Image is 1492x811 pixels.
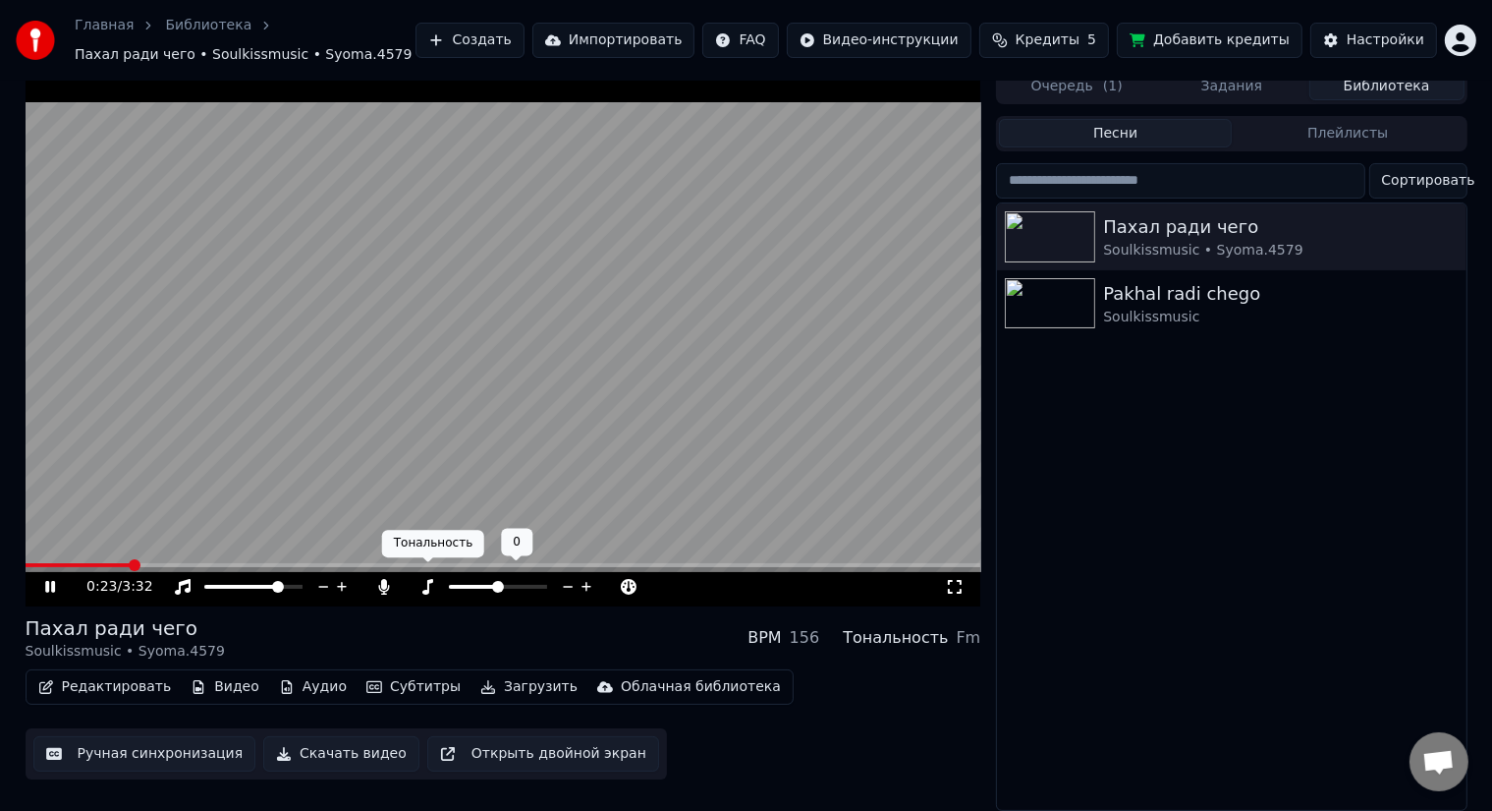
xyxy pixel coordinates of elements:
button: Видео [183,673,267,701]
button: Создать [415,23,524,58]
button: Библиотека [1309,72,1464,100]
button: Открыть двойной экран [427,736,659,772]
div: Пахал ради чего [1103,213,1458,241]
div: Облачная библиотека [621,677,781,697]
button: Кредиты5 [979,23,1109,58]
span: 3:32 [122,577,152,597]
button: Песни [999,119,1232,147]
div: 156 [790,626,820,650]
div: Fm [957,626,981,650]
span: 0:23 [86,577,117,597]
button: Скачать видео [263,736,419,772]
span: Пахал ради чего • Soulkissmusic • Syoma.4579 [75,45,412,65]
div: Soulkissmusic [1103,308,1458,327]
button: Редактировать [30,673,180,701]
nav: breadcrumb [75,16,415,65]
span: Кредиты [1016,30,1079,50]
div: / [86,577,134,597]
button: Задания [1154,72,1309,100]
div: Тональность [382,530,484,557]
div: BPM [747,626,781,650]
button: Загрузить [472,673,585,701]
span: Сортировать [1382,171,1475,191]
button: Очередь [999,72,1154,100]
a: Главная [75,16,134,35]
button: Импортировать [532,23,695,58]
button: Ручная синхронизация [33,736,256,772]
button: FAQ [702,23,778,58]
button: Аудио [271,673,355,701]
button: Плейлисты [1232,119,1464,147]
button: Субтитры [359,673,469,701]
a: Библиотека [165,16,251,35]
div: Soulkissmusic • Syoma.4579 [1103,241,1458,261]
div: Пахал ради чего [26,614,225,642]
img: youka [16,21,55,60]
div: Pakhal radi chego [1103,280,1458,308]
span: 5 [1087,30,1096,50]
div: Тональность [843,626,948,650]
div: 0 [501,529,532,556]
div: Настройки [1347,30,1424,50]
div: Soulkissmusic • Syoma.4579 [26,642,225,662]
button: Видео-инструкции [787,23,971,58]
a: Открытый чат [1409,732,1468,791]
span: ( 1 ) [1103,77,1123,96]
button: Настройки [1310,23,1437,58]
button: Добавить кредиты [1117,23,1302,58]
